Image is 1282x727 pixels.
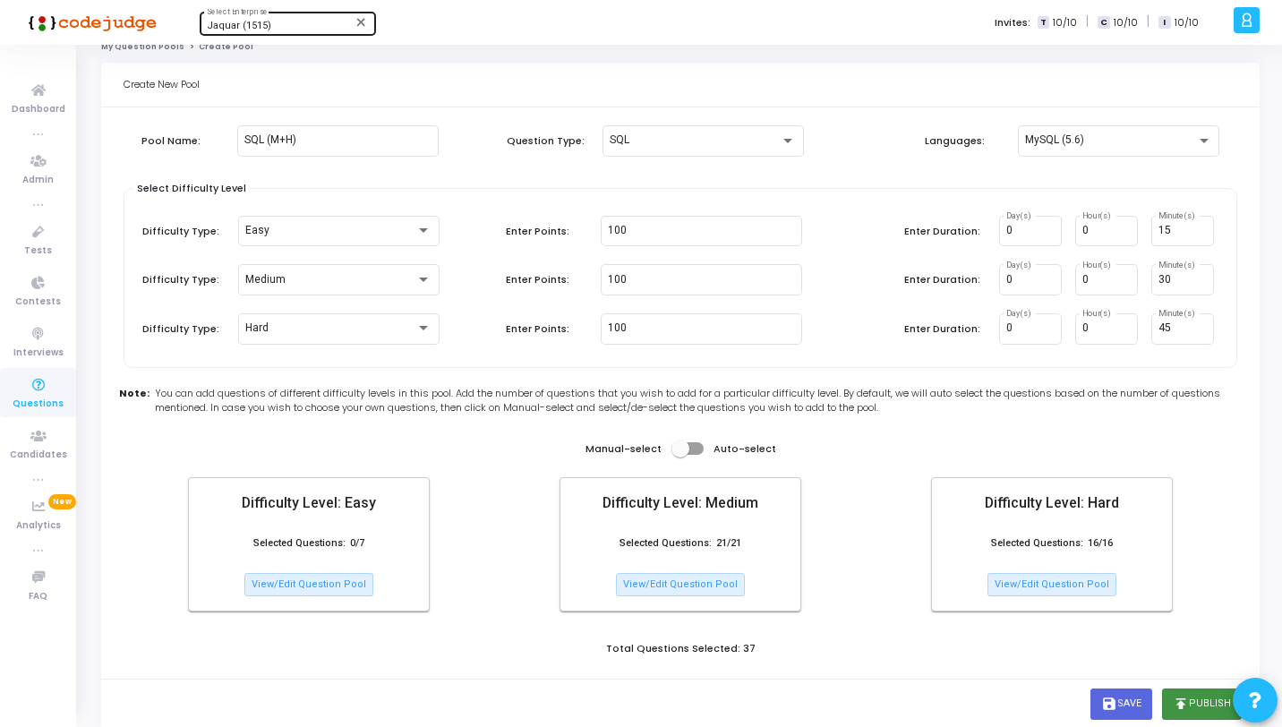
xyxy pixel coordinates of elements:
[575,492,786,514] mat-card-title: Difficulty Level: Medium
[133,181,250,199] div: Select Difficulty Level
[610,133,629,146] span: SQL
[24,244,52,259] span: Tests
[904,272,985,287] label: Enter Duration:
[355,536,364,552] label: /7
[616,573,745,596] button: View/Edit Question Pool
[142,321,223,337] label: Difficulty Type:
[124,63,1237,107] div: Create New Pool
[1114,15,1138,30] span: 10/10
[350,536,355,552] label: 0
[1173,696,1189,712] i: publish
[585,441,662,457] label: Manual-select
[155,386,1243,415] span: You can add questions of different difficulty levels in this pool. Add the number of questions th...
[506,272,586,287] label: Enter Points:
[1158,16,1170,30] span: I
[13,397,64,412] span: Questions
[987,573,1116,596] button: View/Edit Question Pool
[13,346,64,361] span: Interviews
[904,321,985,337] label: Enter Duration:
[141,133,222,149] label: Pool Name:
[1086,13,1089,31] span: |
[245,321,269,334] span: Hard
[207,20,271,31] span: Jaquar (1515)
[904,224,985,239] label: Enter Duration:
[22,4,157,40] img: logo
[506,224,586,239] label: Enter Points:
[244,573,373,596] button: View/Edit Question Pool
[22,173,54,188] span: Admin
[245,224,269,236] span: Easy
[716,536,727,552] label: 21
[507,133,587,149] label: Question Type:
[10,448,67,463] span: Candidates
[1098,16,1109,30] span: C
[1088,536,1098,552] label: 16
[1038,16,1049,30] span: T
[506,321,586,337] label: Enter Points:
[142,224,223,239] label: Difficulty Type:
[253,536,346,552] label: Selected Questions:
[1098,536,1113,552] label: /16
[1053,15,1077,30] span: 10/10
[355,15,369,30] mat-icon: Clear
[101,41,184,52] a: My Question Pools
[12,102,65,117] span: Dashboard
[1090,689,1152,719] button: saveSave
[142,272,223,287] label: Difficulty Type:
[714,441,776,457] label: Auto-select
[925,133,1005,149] label: Languages:
[199,41,253,52] span: Create Pool
[606,641,756,656] label: Total Questions Selected: 37
[245,273,286,286] span: Medium
[101,41,1260,53] nav: breadcrumb
[48,494,76,509] span: New
[727,536,741,552] label: /21
[620,536,712,552] label: Selected Questions:
[119,386,150,415] b: Note:
[946,492,1158,514] mat-card-title: Difficulty Level: Hard
[1147,13,1150,31] span: |
[1025,133,1084,146] span: MySQL (5.6)
[29,589,47,604] span: FAQ
[991,536,1083,552] label: Selected Questions:
[203,492,415,514] mat-card-title: Difficulty Level: Easy
[1175,15,1199,30] span: 10/10
[1162,689,1242,719] button: publishPublish
[15,295,61,310] span: Contests
[1101,696,1117,712] i: save
[995,15,1030,30] label: Invites:
[16,518,61,534] span: Analytics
